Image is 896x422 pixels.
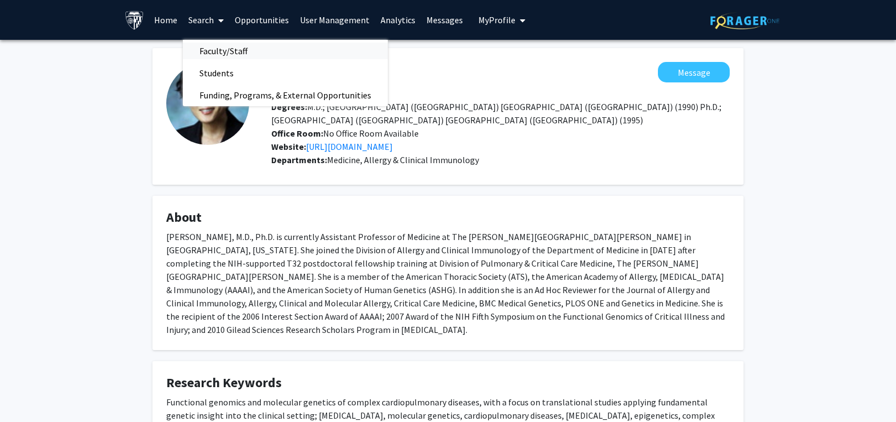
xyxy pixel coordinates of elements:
b: Degrees: [271,101,307,112]
span: Funding, Programs, & External Opportunities [183,84,388,106]
b: Departments: [271,154,327,165]
a: Analytics [375,1,421,39]
img: ForagerOne Logo [710,12,779,29]
span: Faculty/Staff [183,40,264,62]
span: M.D.; [GEOGRAPHIC_DATA] ([GEOGRAPHIC_DATA]) [GEOGRAPHIC_DATA] ([GEOGRAPHIC_DATA]) (1990) Ph.D.; [... [271,101,721,126]
a: Funding, Programs, & External Opportunities [183,87,388,103]
span: My Profile [478,14,515,25]
b: Website: [271,141,306,152]
a: Home [149,1,183,39]
span: Medicine, Allergy & Clinical Immunology [327,154,479,165]
h4: Research Keywords [166,375,730,391]
a: Opportunities [229,1,294,39]
a: Faculty/Staff [183,43,388,59]
span: No Office Room Available [271,128,419,139]
h4: About [166,210,730,226]
span: Students [183,62,250,84]
iframe: Chat [8,372,47,414]
a: Messages [421,1,468,39]
a: Search [183,1,229,39]
a: Opens in a new tab [306,141,393,152]
img: Profile Picture [166,62,249,145]
a: Students [183,65,388,81]
a: User Management [294,1,375,39]
div: [PERSON_NAME], M.D., Ph.D. is currently Assistant Professor of Medicine at The [PERSON_NAME][GEOG... [166,230,730,336]
button: Message Li Gao [658,62,730,82]
b: Office Room: [271,128,323,139]
img: Johns Hopkins University Logo [125,11,144,30]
